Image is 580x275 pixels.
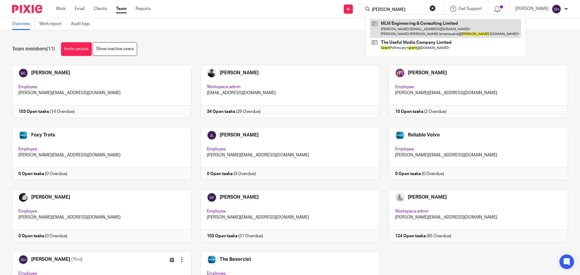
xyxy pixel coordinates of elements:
[75,6,85,12] a: Email
[552,4,561,14] img: svg%3E
[71,18,94,30] a: Audit logs
[12,46,55,52] h1: Team members
[61,42,92,56] a: Invite people
[93,42,137,56] a: Show inactive users
[56,6,66,12] a: Work
[459,7,482,11] span: Get Support
[136,6,151,12] a: Reports
[39,18,66,30] a: Work report
[12,18,35,30] a: Overview
[47,46,55,51] span: (11)
[430,5,436,11] button: Clear
[94,6,107,12] a: Clients
[371,7,426,13] input: Search
[515,6,549,12] p: [PERSON_NAME]
[116,6,127,12] a: Team
[12,5,42,13] img: Pixie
